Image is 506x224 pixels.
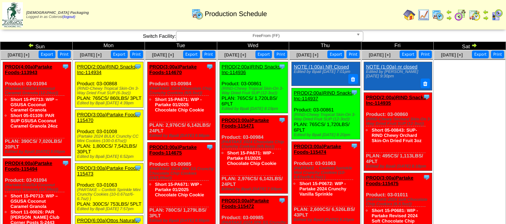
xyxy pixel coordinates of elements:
div: (Partake-GSUSA Coconut Caramel Granola (12-24oz)) [5,86,71,95]
a: [DATE] [+] [80,52,101,58]
div: Edited by Bpali [DATE] 4:39pm [77,101,143,105]
img: Tooltip [134,111,142,118]
div: (RIND-Chewy Orchard Skin-On 3-Way Dried Fruit SUP (12-3oz)) [366,117,432,126]
div: (PARTAKE – Confetti Sprinkle Mini Crunchy Cookies (10-0.67oz/6-6.7oz) ) [294,166,360,179]
a: Short 15-PA671: WIP - Partake 01/2025 Chocolate Chip Cookie [227,150,276,166]
a: PROD(3:00a)Partake Foods-114670 [149,64,197,75]
img: Tooltip [134,217,142,224]
button: Print [274,50,287,58]
div: (PARTAKE 2024 Chocolate Chip Crunchy Cookies (6/5.5oz)) [222,140,288,149]
div: Product: 03-01063 PLAN: 2,600CS / 6,526LBS / 43PLT [292,141,360,224]
img: home.gif [403,9,415,21]
div: Product: 03-01008 PLAN: 1,800CS / 7,542LBS / 30PLT [75,110,143,161]
span: [DEMOGRAPHIC_DATA] Packaging [26,11,89,15]
img: Tooltip [134,63,142,70]
button: Export [327,50,344,58]
img: calendarblend.gif [454,9,466,21]
img: calendarinout.gif [469,9,481,21]
a: PROD(3:00a)Partake Foods-115474 [294,144,341,155]
img: Tooltip [62,63,69,70]
td: Fri [361,42,434,50]
img: arrowleft.gif [483,9,489,15]
img: Tooltip [351,89,358,96]
button: Export [255,50,272,58]
a: [DATE] [+] [152,52,174,58]
img: calendarcustomer.gif [491,9,503,21]
button: Export [111,50,128,58]
div: (PARTAKE – Confetti Sprinkle Mini Crunchy Cookies (10-0.67oz/6-6.7oz) ) [77,188,143,201]
a: PROD(3:00a)Partake Foods-115470 [77,112,140,123]
div: Product: 03-00984 PLAN: 2,976CS / 6,142LBS / 24PLT [147,62,215,140]
button: Delete Note [348,74,358,84]
div: Product: 03-00860 PLAN: 495CS / 1,113LBS / 4PLT [364,92,432,171]
div: (RIND-Chewy Tropical Skin-On 3-Way Dried Fruit SUP (6-3oz)) [77,86,143,95]
a: [DATE] [+] [224,52,246,58]
div: Edited by Bpali [DATE] 7:01pm [294,70,357,74]
img: arrowleft.gif [446,9,452,15]
img: Tooltip [278,116,286,124]
div: Edited by Bpali [DATE] 6:52pm [77,154,143,159]
div: Edited by Bpali [DATE] 8:20pm [294,133,360,137]
img: Tooltip [423,174,430,181]
span: [DATE] [+] [441,52,463,58]
button: Print [58,50,71,58]
td: Sun [0,42,73,50]
div: Edited by Bpali [DATE] 8:56pm [149,218,215,223]
div: (PARTAKE 2024 3PK SS Crunchy Chocolate Chip Cookies (24/1.09oz)) [149,167,215,180]
a: Short 15-PA671: WIP - Partake 01/2025 Chocolate Chip Cookie [155,97,204,113]
a: PROD(3:00a)Partake Foods-115471 [222,117,269,129]
a: PROD(3:00a)Partake Foods-115472 [222,198,269,209]
div: Edited by Bpali [DATE] 8:56pm [149,134,215,138]
button: Export [472,50,489,58]
a: [DATE] [+] [369,52,391,58]
button: Export [183,50,200,58]
button: Print [130,50,143,58]
img: arrowright.gif [471,42,477,48]
a: PROD(4:00a)Partake Foods-113943 [5,64,52,75]
div: Edited by Bpali [DATE] 8:18pm [366,164,432,169]
img: Tooltip [206,63,213,70]
div: (PARTAKE 2024 Chocolate Chip Crunchy Cookies (6/5.5oz)) [149,86,215,95]
a: PROD(3:00a)Partake Foods-115473 [77,165,140,177]
div: (RIND-Chewy Tropical Skin-On 3-Way Dried Fruit SUP (12-3oz)) [222,86,288,95]
a: PROD(4:00a)Partake Foods-115494 [5,160,52,172]
button: Print [202,50,215,58]
img: Tooltip [206,143,213,151]
a: [DATE] [+] [7,52,29,58]
td: Thu [289,42,361,50]
span: FreeFrom (FF) [179,31,353,40]
div: Product: 03-00861 PLAN: 765CS / 1,720LBS / 6PLT [292,88,360,139]
button: Export [39,50,55,58]
a: (logout) [63,15,75,19]
td: Mon [72,42,145,50]
a: Short 05-01109: PAR SUP GSUSA Coconut Caramel Granola 24oz [10,113,58,129]
span: Logged in as Colerost [26,11,89,19]
img: line_graph.gif [418,9,430,21]
img: Tooltip [351,142,358,150]
img: arrowright.gif [446,15,452,21]
div: Edited by [PERSON_NAME] [DATE] 9:30pm [366,70,429,79]
a: Short 15-P0713: WIP – GSUSA Coconut Caramel Granola [10,193,58,209]
div: Product: 03-00984 PLAN: 2,976CS / 6,142LBS / 24PLT [219,116,288,194]
td: Sat [434,42,506,50]
img: Tooltip [278,63,286,70]
div: Edited by Bpali [DATE] 8:06pm [5,150,71,154]
img: zoroco-logo-small.webp [2,2,23,27]
div: (RIND-Chewy Tropical Skin-On 3-Way Dried Fruit SUP (12-3oz)) [294,113,360,122]
a: Short 15-P0681: WIP - Partake Revised 2024 Soft Chocolate Chip [372,208,418,224]
a: PROD(3:00a)Partake Foods-114675 [149,144,197,156]
td: Wed [217,42,289,50]
a: PROD(2:00a)RIND Snacks, Inc-114935 [366,95,427,106]
img: arrowleft.gif [28,42,34,48]
img: arrowright.gif [483,15,489,21]
button: Export [400,50,416,58]
button: Print [346,50,360,58]
a: NOTE (1:00a) NR Closed [294,64,349,70]
div: Product: 03-01094 PLAN: 390CS / 7,020LBS / 20PLT [3,62,71,156]
button: Delete Note [421,79,430,88]
a: [DATE] [+] [297,52,318,58]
